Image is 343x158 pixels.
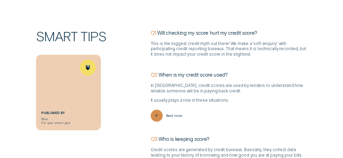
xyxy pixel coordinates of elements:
[151,136,159,142] strong: Q3:
[151,41,307,58] p: This is the biggest credit myth out there! We make a ‘soft enquiryʼ with participating credit rep...
[151,110,182,122] button: Read more
[41,117,96,125] div: Wisr
[151,71,307,78] p: When is my credit score used?
[151,30,157,36] strong: Q1:
[34,30,149,55] h2: Smart tips
[151,83,307,94] p: In [GEOGRAPHIC_DATA], credit scores are used by lenders to understand how reliable someone will b...
[151,71,159,78] strong: Q2:
[36,55,101,130] a: Published ByWisrFor your smart part
[151,136,307,142] p: Who is keeping score?
[151,30,307,36] p: Will checking my score hurt my credit score?
[41,111,96,117] h5: Published By
[41,121,96,125] div: For your smart part
[166,114,182,118] span: Read more
[151,98,307,103] p: It usually plays a role in these situations:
